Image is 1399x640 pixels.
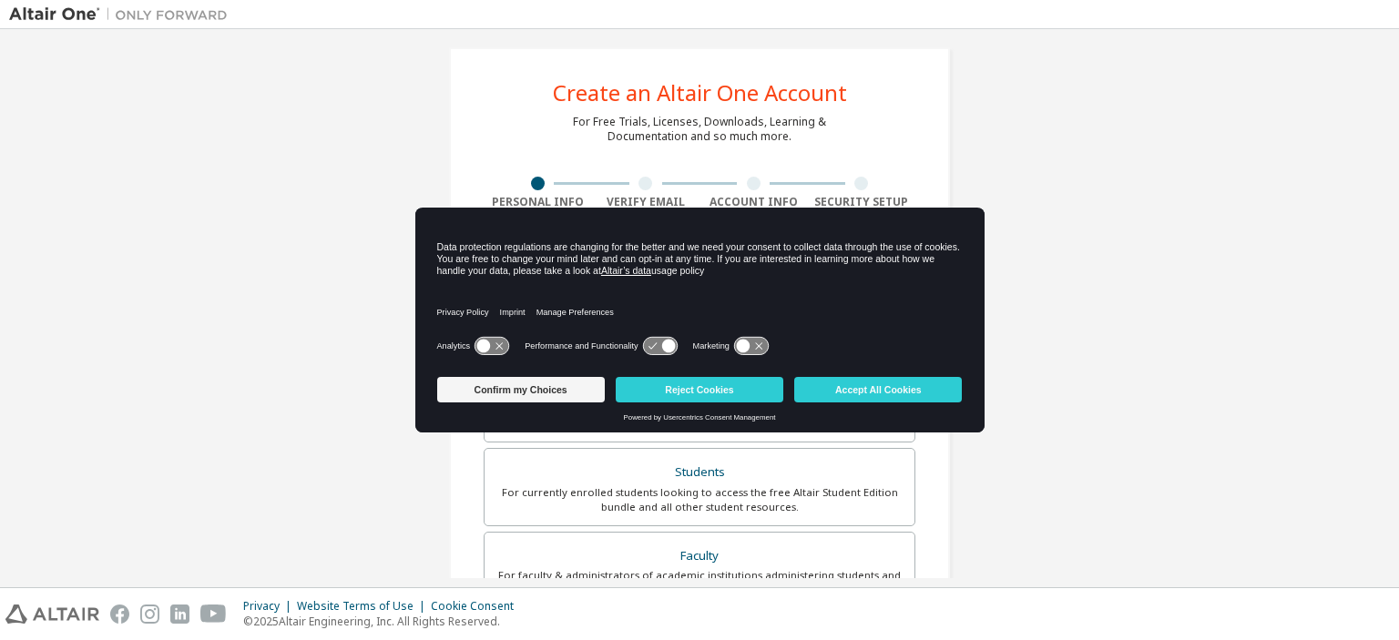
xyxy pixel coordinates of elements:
div: For faculty & administrators of academic institutions administering students and accessing softwa... [495,568,904,597]
img: youtube.svg [200,604,227,624]
div: Faculty [495,543,904,569]
p: © 2025 Altair Engineering, Inc. All Rights Reserved. [243,614,525,629]
div: For currently enrolled students looking to access the free Altair Student Edition bundle and all ... [495,485,904,514]
div: Create an Altair One Account [553,82,847,104]
div: Privacy [243,599,297,614]
div: Verify Email [592,195,700,209]
img: Altair One [9,5,237,24]
img: instagram.svg [140,604,159,624]
div: Security Setup [808,195,916,209]
div: Website Terms of Use [297,599,431,614]
img: facebook.svg [110,604,129,624]
div: Personal Info [484,195,592,209]
img: altair_logo.svg [5,604,99,624]
div: Cookie Consent [431,599,525,614]
div: For Free Trials, Licenses, Downloads, Learning & Documentation and so much more. [573,115,826,144]
div: Account Info [699,195,808,209]
img: linkedin.svg [170,604,189,624]
div: Students [495,460,904,485]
